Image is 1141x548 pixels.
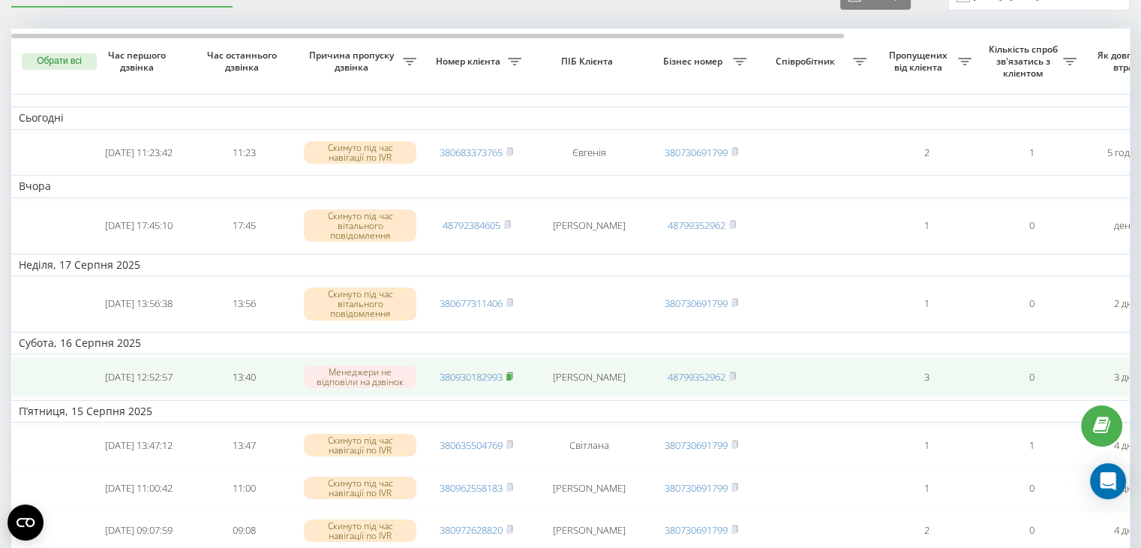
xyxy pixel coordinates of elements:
a: 380730691799 [665,438,728,452]
td: 0 [979,357,1084,397]
td: [DATE] 11:00:42 [86,468,191,508]
div: Менеджери не відповіли на дзвінок [304,366,416,388]
td: 1 [874,279,979,329]
td: [PERSON_NAME] [529,201,649,251]
a: 380635504769 [440,438,503,452]
span: Бізнес номер [656,56,733,68]
a: 380677311406 [440,297,503,310]
td: 2 [874,133,979,173]
a: 380730691799 [665,523,728,537]
span: Номер клієнта [431,56,508,68]
td: [DATE] 13:47:12 [86,426,191,465]
td: 1 [874,468,979,508]
div: Скинуто під час навігації по IVR [304,434,416,456]
td: 17:45 [191,201,296,251]
a: 380730691799 [665,297,728,310]
td: 11:23 [191,133,296,173]
td: [DATE] 12:52:57 [86,357,191,397]
td: Євгенія [529,133,649,173]
div: Скинуто під час вітального повідомлення [304,209,416,242]
td: [DATE] 17:45:10 [86,201,191,251]
span: Кількість спроб зв'язатись з клієнтом [986,44,1063,79]
span: Співробітник [761,56,853,68]
a: 48792384605 [443,218,500,232]
div: Скинуто під час навігації по IVR [304,141,416,164]
span: Час останнього дзвінка [203,50,284,73]
td: [DATE] 13:56:38 [86,279,191,329]
button: Open CMP widget [8,504,44,540]
td: 0 [979,201,1084,251]
a: 380730691799 [665,146,728,159]
a: 380962558183 [440,481,503,495]
button: Обрати всі [22,53,97,70]
a: 48799352962 [668,370,725,384]
td: [PERSON_NAME] [529,468,649,508]
td: 0 [979,279,1084,329]
td: 3 [874,357,979,397]
div: Open Intercom Messenger [1090,463,1126,499]
a: 380730691799 [665,481,728,495]
td: 1 [874,201,979,251]
td: 1 [979,426,1084,465]
td: 11:00 [191,468,296,508]
td: 13:56 [191,279,296,329]
span: Причина пропуску дзвінка [304,50,403,73]
span: Пропущених від клієнта [881,50,958,73]
span: ПІБ Клієнта [542,56,636,68]
div: Скинуто під час вітального повідомлення [304,288,416,321]
a: 380930182993 [440,370,503,384]
td: 1 [874,426,979,465]
td: 13:40 [191,357,296,397]
a: 48799352962 [668,218,725,232]
td: [DATE] 11:23:42 [86,133,191,173]
td: 0 [979,468,1084,508]
td: Світлана [529,426,649,465]
a: 380683373765 [440,146,503,159]
td: [PERSON_NAME] [529,357,649,397]
span: Час першого дзвінка [98,50,179,73]
td: 13:47 [191,426,296,465]
td: 1 [979,133,1084,173]
a: 380972628820 [440,523,503,537]
div: Скинуто під час навігації по IVR [304,477,416,499]
div: Скинуто під час навігації по IVR [304,519,416,542]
